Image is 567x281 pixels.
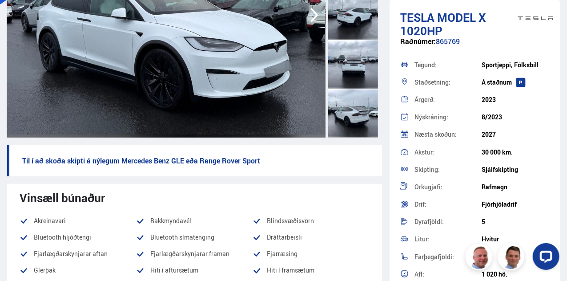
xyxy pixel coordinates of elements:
[499,245,526,272] img: FbJEzSuNWCJXmdc-.webp
[482,149,549,156] div: 30 000 km.
[482,218,549,225] div: 5
[136,248,253,259] li: Fjarlægðarskynjarar framan
[482,114,549,121] div: 8/2023
[482,271,549,278] div: 1 020 hö.
[400,9,486,39] span: Model X 1020HP
[20,248,136,259] li: Fjarlægðarskynjarar aftan
[526,240,563,277] iframe: LiveChat chat widget
[414,79,482,86] div: Staðsetning:
[482,79,549,86] div: Á staðnum
[136,232,253,243] li: Bluetooth símatenging
[482,183,549,191] div: Rafmagn
[482,166,549,173] div: Sjálfskipting
[414,201,482,208] div: Drif:
[482,201,549,208] div: Fjórhjóladrif
[482,61,549,69] div: Sportjeppi, Fólksbíll
[482,131,549,138] div: 2027
[414,97,482,103] div: Árgerð:
[253,248,369,259] li: Fjarræsing
[400,37,436,46] span: Raðnúmer:
[414,271,482,277] div: Afl:
[400,37,549,55] div: 865769
[253,265,369,276] li: Hiti í framsætum
[136,216,253,226] li: Bakkmyndavél
[20,216,136,226] li: Akreinavari
[20,191,370,204] div: Vinsæll búnaður
[7,145,382,176] p: Til í að skoða skipti á nýlegum Mercedes Benz GLE eða Range Rover Sport
[414,62,482,68] div: Tegund:
[518,4,553,32] img: brand logo
[482,236,549,243] div: Hvítur
[414,219,482,225] div: Dyrafjöldi:
[414,167,482,173] div: Skipting:
[414,131,482,138] div: Næsta skoðun:
[253,216,369,226] li: Blindsvæðisvörn
[136,265,253,276] li: Hiti í aftursætum
[414,254,482,260] div: Farþegafjöldi:
[414,236,482,242] div: Litur:
[414,114,482,120] div: Nýskráning:
[482,96,549,103] div: 2023
[253,232,369,243] li: Dráttarbeisli
[400,9,434,25] span: Tesla
[414,149,482,155] div: Akstur:
[20,265,136,276] li: Glerþak
[467,245,494,272] img: siFngHWaQ9KaOqBr.png
[414,184,482,190] div: Orkugjafi:
[20,232,136,243] li: Bluetooth hljóðtengi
